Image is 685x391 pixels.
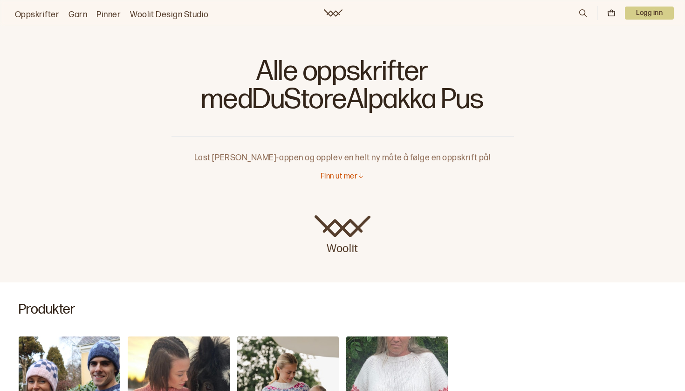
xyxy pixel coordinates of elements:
[68,8,87,21] a: Garn
[625,7,674,20] button: User dropdown
[15,8,59,21] a: Oppskrifter
[321,172,357,182] p: Finn ut mer
[315,215,370,256] a: Woolit
[96,8,121,21] a: Pinner
[321,172,364,182] button: Finn ut mer
[171,56,514,121] h1: Alle oppskrifter med DuStoreAlpakka Pus
[315,238,370,256] p: Woolit
[625,7,674,20] p: Logg inn
[130,8,209,21] a: Woolit Design Studio
[315,215,370,238] img: Woolit
[171,137,514,165] p: Last [PERSON_NAME]-appen og opplev en helt ny måte å følge en oppskrift på!
[324,9,342,17] a: Woolit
